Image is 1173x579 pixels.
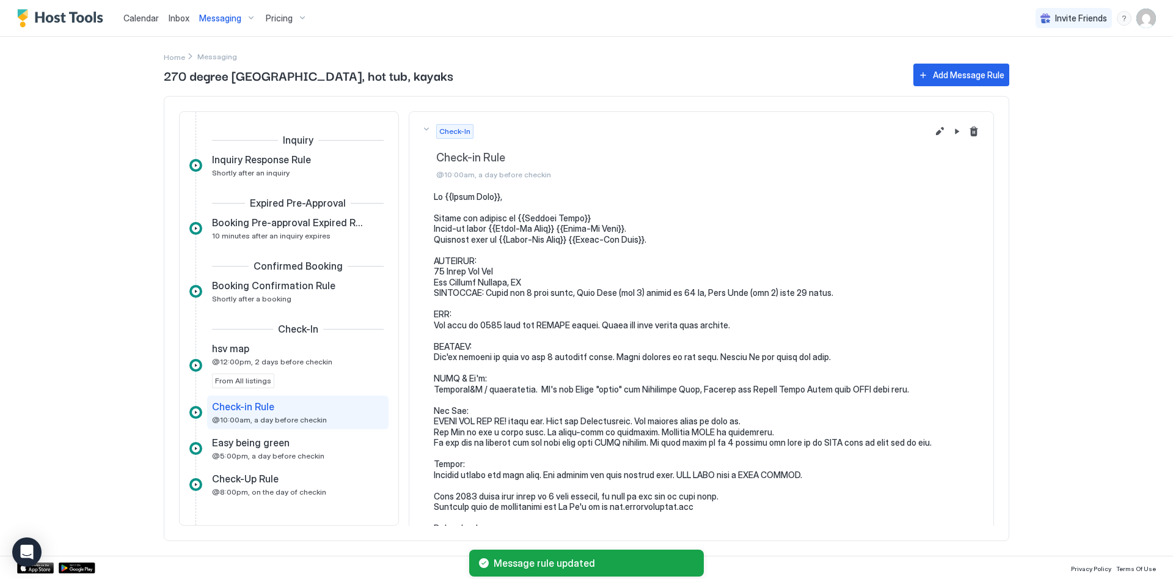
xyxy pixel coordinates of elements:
[123,13,159,23] span: Calendar
[434,191,981,545] pre: Lo {{Ipsum Dolo}}, Sitame con adipisc el {{Seddoei Tempo}} Incid-ut labor {{Etdol-Ma Aliq}} {{Eni...
[164,50,185,63] a: Home
[212,473,279,485] span: Check-Up Rule
[409,112,993,191] button: Check-InCheck-in Rule@10:00am, a day before checkinEdit message rulePause Message RuleDelete mess...
[12,537,42,567] div: Open Intercom Messenger
[212,342,249,355] span: hsv map
[439,126,470,137] span: Check-In
[266,13,293,24] span: Pricing
[212,437,290,449] span: Easy being green
[164,50,185,63] div: Breadcrumb
[212,279,335,292] span: Booking Confirmation Rule
[283,134,313,146] span: Inquiry
[436,151,927,165] span: Check-in Rule
[123,12,159,24] a: Calendar
[164,66,901,84] span: 270 degree [GEOGRAPHIC_DATA], hot tub, kayaks
[212,415,327,424] span: @10:00am, a day before checkin
[212,231,331,240] span: 10 minutes after an inquiry expires
[212,487,326,496] span: @8:00pm, on the day of checkin
[212,451,324,460] span: @5:00pm, a day before checkin
[494,557,694,569] span: Message rule updated
[949,124,964,139] button: Pause Message Rule
[1117,11,1131,26] div: menu
[1136,9,1156,28] div: User profile
[409,191,993,557] section: Check-InCheck-in Rule@10:00am, a day before checkinEdit message rulePause Message RuleDelete mess...
[278,323,318,335] span: Check-In
[250,197,346,209] span: Expired Pre-Approval
[933,68,1004,81] div: Add Message Rule
[164,53,185,62] span: Home
[212,357,332,366] span: @12:00pm, 2 days before checkin
[1055,13,1107,24] span: Invite Friends
[169,12,189,24] a: Inbox
[913,64,1009,86] button: Add Message Rule
[199,13,241,24] span: Messaging
[254,260,343,272] span: Confirmed Booking
[169,13,189,23] span: Inbox
[197,52,237,61] span: Breadcrumb
[212,294,291,303] span: Shortly after a booking
[932,124,947,139] button: Edit message rule
[215,375,271,386] span: From All listings
[212,400,274,413] span: Check-in Rule
[967,124,981,139] button: Delete message rule
[212,216,364,229] span: Booking Pre-approval Expired Rule
[436,170,927,179] span: @10:00am, a day before checkin
[17,9,109,28] a: Host Tools Logo
[212,168,290,177] span: Shortly after an inquiry
[212,153,311,166] span: Inquiry Response Rule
